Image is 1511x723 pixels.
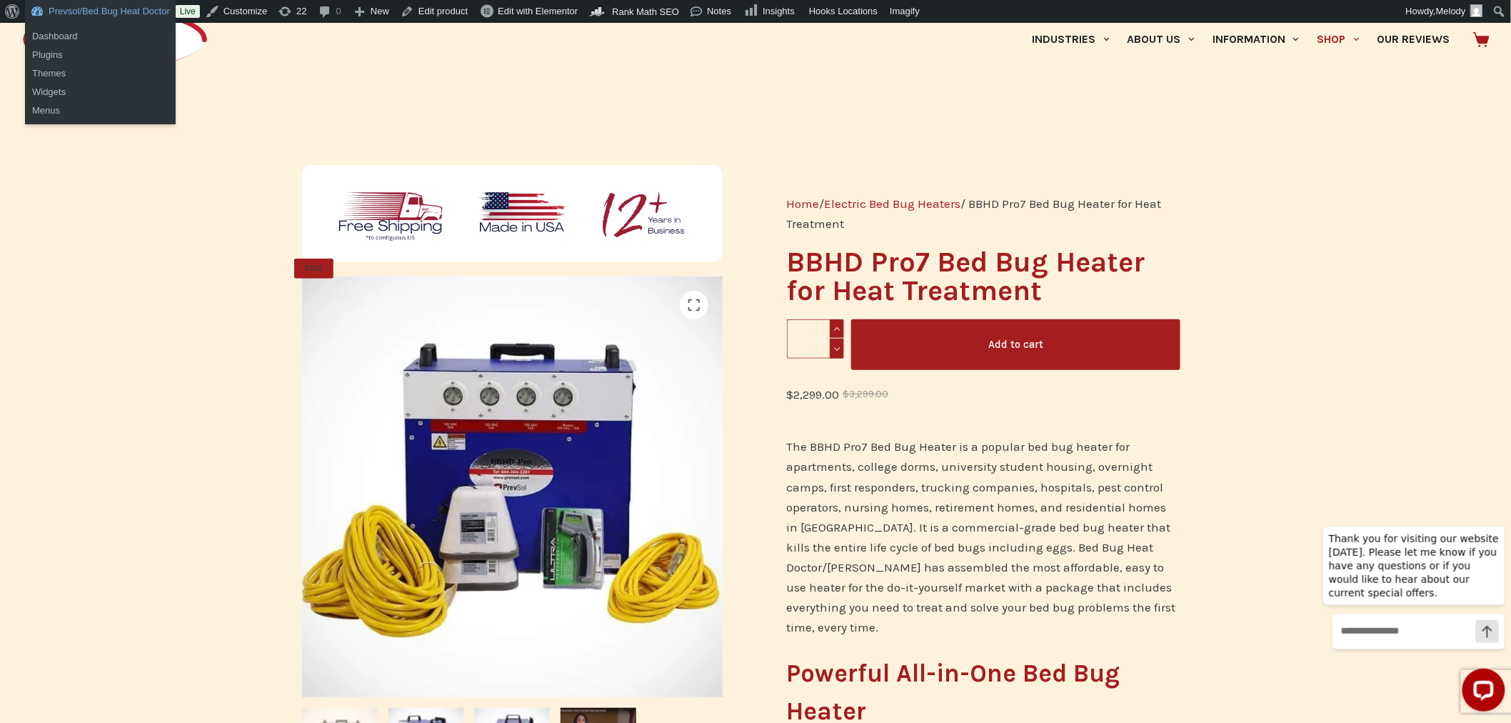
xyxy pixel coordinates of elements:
a: View full-screen image gallery [680,291,708,319]
a: Menus [25,101,176,120]
span: $ [787,387,794,402]
a: Plugins [25,46,176,64]
a: Home [787,196,820,211]
span: Melody [1436,6,1466,16]
ul: Prevsol/Bed Bug Heat Doctor [25,23,176,69]
a: Dashboard [25,27,176,46]
h1: BBHD Pro7 Bed Bug Heater for Heat Treatment [787,248,1180,305]
a: Themes [25,64,176,83]
img: Prevsol/Bed Bug Heat Doctor [21,8,209,71]
p: The BBHD Pro7 Bed Bug Heater is a popular bed bug heater for apartments, college dorms, universit... [787,437,1180,637]
a: Live [176,5,200,18]
span: SALE [294,259,333,279]
bdi: 2,299.00 [787,387,840,402]
nav: Breadcrumb [787,194,1180,234]
span: $ [843,389,850,399]
ul: Prevsol/Bed Bug Heat Doctor [25,60,176,124]
iframe: LiveChat chat widget [1312,513,1511,723]
a: Widgets [25,83,176,101]
a: Electric Bed Bug Heaters [825,196,961,211]
bdi: 3,299.00 [843,389,889,399]
input: Product quantity [787,319,845,359]
span: Rank Math SEO [612,6,679,17]
span: Insights [763,6,795,16]
button: Add to cart [851,319,1180,370]
span: Edit with Elementor [498,6,578,16]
